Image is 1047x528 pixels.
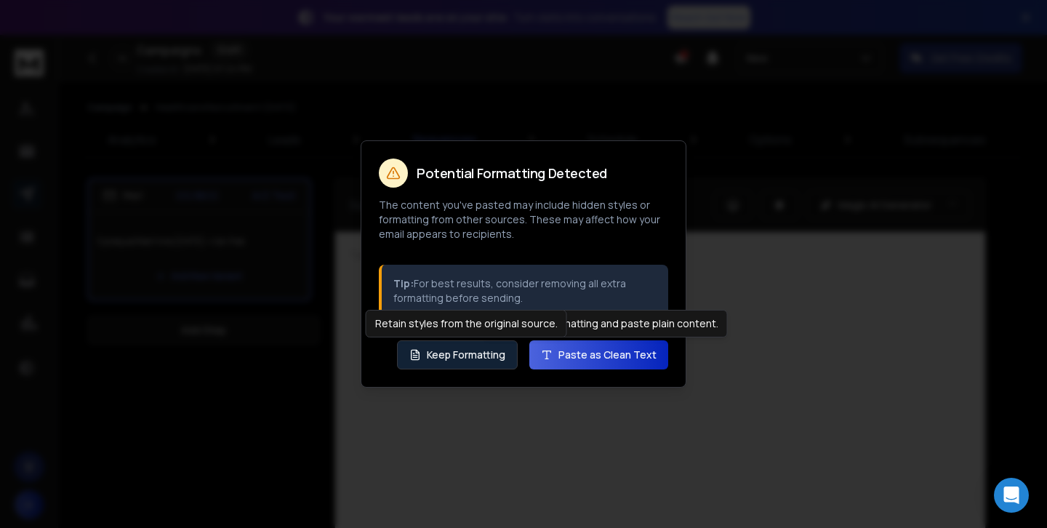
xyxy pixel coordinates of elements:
[484,310,728,337] div: Remove all formatting and paste plain content.
[529,340,668,369] button: Paste as Clean Text
[379,198,668,241] p: The content you've pasted may include hidden styles or formatting from other sources. These may a...
[393,276,657,305] p: For best results, consider removing all extra formatting before sending.
[397,340,518,369] button: Keep Formatting
[994,478,1029,513] div: Open Intercom Messenger
[393,276,414,290] strong: Tip:
[366,310,567,337] div: Retain styles from the original source.
[417,167,607,180] h2: Potential Formatting Detected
